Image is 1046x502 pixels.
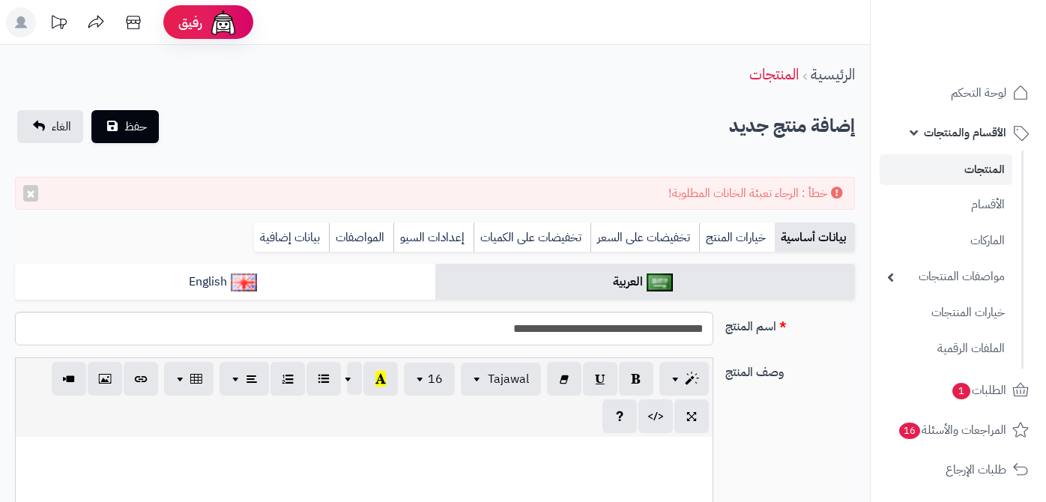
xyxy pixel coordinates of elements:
a: المنتجات [880,154,1012,185]
span: الأقسام والمنتجات [924,122,1006,143]
a: بيانات أساسية [775,223,855,252]
a: المنتجات [749,63,799,85]
span: 16 [899,423,920,439]
a: تخفيضات على الكميات [474,223,590,252]
button: Tajawal [461,363,541,396]
a: الغاء [17,110,83,143]
a: طلبات الإرجاع [880,452,1037,488]
span: Tajawal [488,370,529,388]
a: إعدادات السيو [393,223,474,252]
span: الغاء [52,118,71,136]
a: خيارات المنتج [699,223,775,252]
a: الماركات [880,225,1012,257]
a: الطلبات1 [880,372,1037,408]
h2: إضافة منتج جديد [729,111,855,142]
span: رفيق [178,13,202,31]
img: logo-2.png [944,40,1032,71]
label: اسم المنتج [719,312,862,336]
span: لوحة التحكم [951,82,1006,103]
a: الملفات الرقمية [880,333,1012,365]
a: الرئيسية [811,63,855,85]
a: English [15,264,435,300]
a: الأقسام [880,189,1012,221]
a: لوحة التحكم [880,75,1037,111]
span: الطلبات [951,380,1006,401]
button: حفظ [91,110,159,143]
img: ai-face.png [208,7,238,37]
a: مواصفات المنتجات [880,261,1012,293]
button: 16 [404,363,455,396]
a: تخفيضات على السعر [590,223,699,252]
span: 16 [428,370,443,388]
span: طلبات الإرجاع [946,459,1006,480]
a: بيانات إضافية [254,223,329,252]
button: × [23,185,38,202]
div: خطأ : الرجاء تعبئة الخانات المطلوبة! [15,177,855,211]
a: خيارات المنتجات [880,297,1012,329]
span: المراجعات والأسئلة [898,420,1006,441]
img: English [231,273,257,291]
a: المواصفات [329,223,393,252]
span: حفظ [124,118,147,136]
label: وصف المنتج [719,357,862,381]
span: 1 [952,383,970,399]
a: المراجعات والأسئلة16 [880,412,1037,448]
img: العربية [647,273,673,291]
a: تحديثات المنصة [40,7,77,41]
a: العربية [435,264,856,300]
